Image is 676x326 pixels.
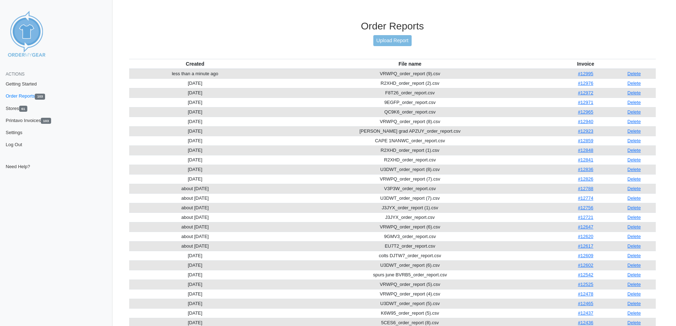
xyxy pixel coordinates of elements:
[129,251,261,260] td: [DATE]
[578,215,593,220] a: #12721
[261,126,559,136] td: [PERSON_NAME] grad APZUY_order_report.csv
[129,212,261,222] td: about [DATE]
[261,251,559,260] td: colts DJTW7_order_report.csv
[129,289,261,299] td: [DATE]
[261,193,559,203] td: U3DWT_order_report (7).csv
[261,98,559,107] td: 9EGFP_order_report.csv
[627,100,641,105] a: Delete
[578,167,593,172] a: #12836
[261,117,559,126] td: VRWPQ_order_report (8).csv
[627,167,641,172] a: Delete
[627,81,641,86] a: Delete
[627,186,641,191] a: Delete
[129,126,261,136] td: [DATE]
[129,78,261,88] td: [DATE]
[627,224,641,230] a: Delete
[129,299,261,308] td: [DATE]
[627,243,641,249] a: Delete
[578,272,593,277] a: #12542
[129,308,261,318] td: [DATE]
[261,78,559,88] td: R2XHD_order_report (2).csv
[578,109,593,115] a: #12965
[35,94,45,100] span: 103
[578,176,593,182] a: #12826
[129,184,261,193] td: about [DATE]
[261,107,559,117] td: QC9K6_order_report.csv
[578,310,593,316] a: #12437
[261,136,559,145] td: CAPE 1NANWC_order_report.csv
[578,234,593,239] a: #12620
[627,272,641,277] a: Delete
[129,155,261,165] td: [DATE]
[627,90,641,95] a: Delete
[578,195,593,201] a: #12774
[129,59,261,69] th: Created
[129,203,261,212] td: about [DATE]
[129,69,261,79] td: less than a minute ago
[261,212,559,222] td: J3JYX_order_report.csv
[627,138,641,143] a: Delete
[578,291,593,297] a: #12478
[129,136,261,145] td: [DATE]
[578,138,593,143] a: #12859
[578,128,593,134] a: #12923
[578,81,593,86] a: #12976
[627,71,641,76] a: Delete
[578,253,593,258] a: #12609
[129,222,261,232] td: about [DATE]
[627,301,641,306] a: Delete
[578,320,593,325] a: #12436
[373,35,412,46] a: Upload Report
[578,90,593,95] a: #12972
[129,98,261,107] td: [DATE]
[578,119,593,124] a: #12940
[19,106,28,112] span: 61
[578,243,593,249] a: #12617
[578,186,593,191] a: #12788
[578,263,593,268] a: #12602
[261,260,559,270] td: U3DWT_order_report (6).csv
[261,232,559,241] td: 9GMV3_order_report.csv
[261,222,559,232] td: VRWPQ_order_report (6).csv
[129,145,261,155] td: [DATE]
[627,128,641,134] a: Delete
[578,224,593,230] a: #12647
[261,308,559,318] td: K6W95_order_report (5).csv
[129,117,261,126] td: [DATE]
[41,118,51,124] span: 103
[627,148,641,153] a: Delete
[578,205,593,210] a: #12756
[129,241,261,251] td: about [DATE]
[129,174,261,184] td: [DATE]
[627,253,641,258] a: Delete
[261,88,559,98] td: F8T26_order_report.csv
[578,100,593,105] a: #12971
[129,20,656,32] h3: Order Reports
[261,289,559,299] td: VRWPQ_order_report (4).csv
[129,165,261,174] td: [DATE]
[627,176,641,182] a: Delete
[261,280,559,289] td: VRWPQ_order_report (5).csv
[627,109,641,115] a: Delete
[261,270,559,280] td: spurs june BVRB5_order_report.csv
[261,155,559,165] td: R2XHD_order_report.csv
[627,119,641,124] a: Delete
[627,195,641,201] a: Delete
[129,280,261,289] td: [DATE]
[261,184,559,193] td: V3P3W_order_report.csv
[559,59,612,69] th: Invoice
[261,241,559,251] td: EU7T2_order_report.csv
[129,270,261,280] td: [DATE]
[627,205,641,210] a: Delete
[129,193,261,203] td: about [DATE]
[627,320,641,325] a: Delete
[578,157,593,162] a: #12841
[129,260,261,270] td: [DATE]
[578,282,593,287] a: #12525
[627,291,641,297] a: Delete
[261,145,559,155] td: R2XHD_order_report (1).csv
[627,310,641,316] a: Delete
[627,263,641,268] a: Delete
[261,69,559,79] td: VRWPQ_order_report (9).csv
[578,71,593,76] a: #12995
